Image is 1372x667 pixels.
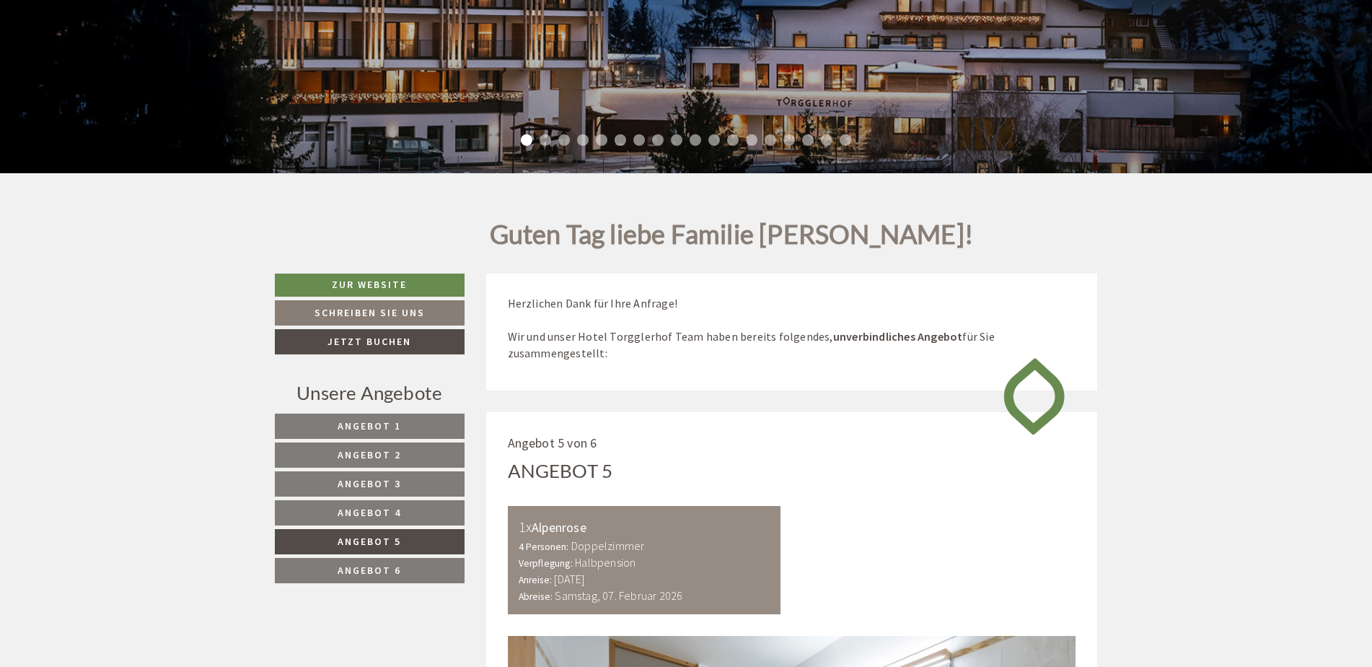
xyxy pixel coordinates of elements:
span: Angebot 4 [338,506,401,519]
div: Guten Tag, wie können wir Ihnen helfen? [333,40,557,84]
b: [DATE] [554,572,584,586]
small: Abreise: [519,590,553,603]
div: Unsere Angebote [275,380,465,406]
b: Doppelzimmer [571,539,644,553]
h1: Guten Tag liebe Familie [PERSON_NAME]! [490,220,974,256]
img: image [993,345,1076,448]
b: Halbpension [575,555,636,570]
span: Angebot 2 [338,448,401,461]
div: [DATE] [258,12,310,36]
p: Herzlichen Dank für Ihre Anfrage! Wir und unser Hotel Torgglerhof Team haben bereits folgendes, f... [508,295,1076,361]
div: Sie [340,43,546,54]
a: Schreiben Sie uns [275,300,465,326]
a: Jetzt buchen [275,329,465,354]
b: Samstag, 07. Februar 2026 [555,588,682,603]
button: Senden [482,380,568,406]
b: 1x [519,518,532,536]
span: Angebot 5 [338,535,401,548]
small: Verpflegung: [519,557,573,570]
span: Angebot 5 von 6 [508,435,597,451]
strong: unverbindliches Angebot [833,329,963,344]
small: 4 Personen: [519,541,569,553]
span: Angebot 1 [338,419,401,432]
a: Zur Website [275,274,465,297]
small: 19:23 [340,71,546,81]
div: Angebot 5 [508,458,613,484]
small: Anreise: [519,574,553,586]
span: Angebot 6 [338,564,401,577]
span: Angebot 3 [338,477,401,490]
div: Alpenrose [519,517,770,538]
